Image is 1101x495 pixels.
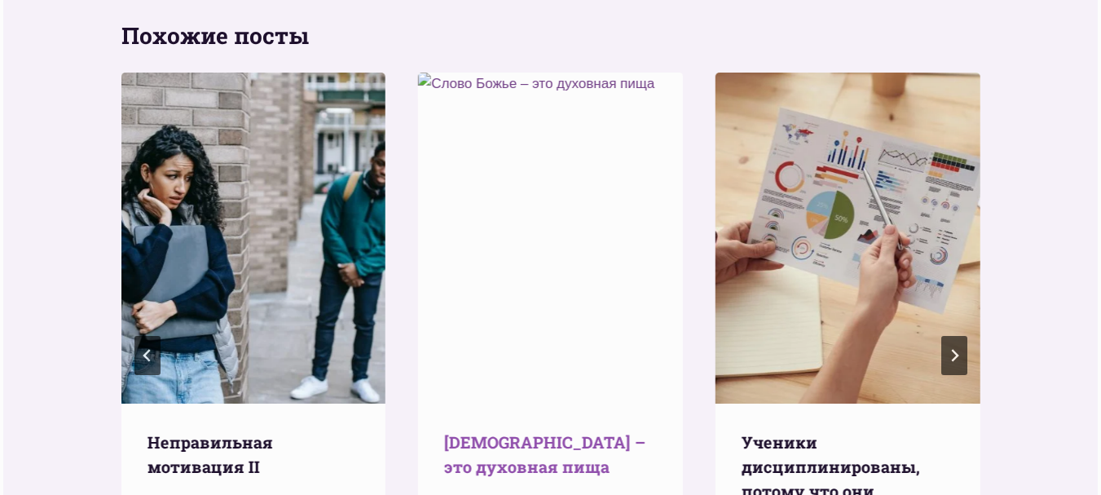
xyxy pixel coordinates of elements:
a: [DEMOGRAPHIC_DATA] – это духовная пища [444,431,645,477]
button: Следующий [941,336,967,375]
img: Неправильная мотивация II [121,73,386,404]
img: Слово Божье – это духовная пища [418,73,683,404]
button: Предыдущий [134,336,161,375]
a: Неправильная мотивация II [148,431,273,477]
img: Ученики дисциплинированы, потому что они постоянны [716,73,980,404]
h2: Похожие посты [121,19,980,53]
